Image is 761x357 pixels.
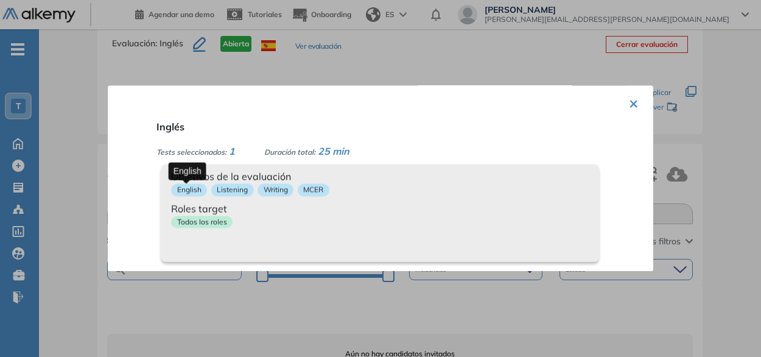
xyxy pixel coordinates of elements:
[542,216,761,357] iframe: Chat Widget
[211,184,254,197] p: Listening
[258,184,293,197] p: Writing
[171,216,233,228] p: Todos los roles
[171,169,589,184] span: Objetivos de la evaluación
[169,162,206,180] div: English
[156,147,226,157] span: Tests seleccionados:
[318,145,349,157] span: 25 min
[542,216,761,357] div: Widget de chat
[171,201,589,216] span: Roles target
[229,145,235,157] span: 1
[156,121,184,133] span: Inglés
[629,91,639,115] button: ×
[171,184,207,197] p: English
[298,184,329,197] p: MCER
[264,147,315,157] span: Duración total:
